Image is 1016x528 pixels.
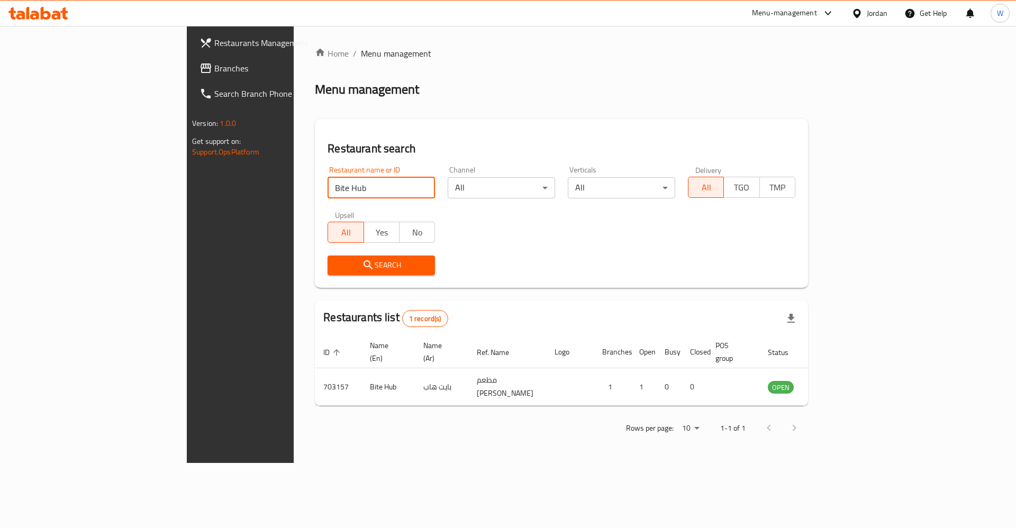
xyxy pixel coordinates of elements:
[315,336,851,406] table: enhanced table
[768,346,802,359] span: Status
[448,177,555,198] div: All
[723,177,759,198] button: TGO
[682,368,707,406] td: 0
[323,346,343,359] span: ID
[720,422,746,435] p: 1-1 of 1
[778,306,804,331] div: Export file
[402,310,448,327] div: Total records count
[728,180,755,195] span: TGO
[315,47,808,60] nav: breadcrumb
[415,368,468,406] td: بايت هاب
[403,314,448,324] span: 1 record(s)
[656,368,682,406] td: 0
[423,339,456,365] span: Name (Ar)
[626,422,674,435] p: Rows per page:
[336,259,427,272] span: Search
[315,81,419,98] h2: Menu management
[594,368,631,406] td: 1
[361,47,431,60] span: Menu management
[631,336,656,368] th: Open
[867,7,887,19] div: Jordan
[192,134,241,148] span: Get support on:
[328,177,435,198] input: Search for restaurant name or ID..
[546,336,594,368] th: Logo
[328,141,795,157] h2: Restaurant search
[214,37,348,49] span: Restaurants Management
[594,336,631,368] th: Branches
[764,180,791,195] span: TMP
[695,166,722,174] label: Delivery
[404,225,431,240] span: No
[631,368,656,406] td: 1
[214,62,348,75] span: Branches
[192,116,218,130] span: Version:
[693,180,720,195] span: All
[768,381,794,394] div: OPEN
[368,225,395,240] span: Yes
[468,368,546,406] td: مطعم [PERSON_NAME]
[192,145,259,159] a: Support.OpsPlatform
[555,371,581,398] img: Bite Hub
[752,7,817,20] div: Menu-management
[568,177,675,198] div: All
[361,368,415,406] td: Bite Hub
[364,222,400,243] button: Yes
[323,309,448,327] h2: Restaurants list
[997,7,1003,19] span: W
[328,222,364,243] button: All
[191,81,357,106] a: Search Branch Phone
[328,256,435,275] button: Search
[768,381,794,394] span: OPEN
[656,336,682,368] th: Busy
[370,339,402,365] span: Name (En)
[332,225,359,240] span: All
[688,177,724,198] button: All
[191,30,357,56] a: Restaurants Management
[477,346,523,359] span: Ref. Name
[759,177,795,198] button: TMP
[399,222,435,243] button: No
[715,339,747,365] span: POS group
[678,421,703,436] div: Rows per page:
[191,56,357,81] a: Branches
[220,116,236,130] span: 1.0.0
[682,336,707,368] th: Closed
[335,211,355,219] label: Upsell
[214,87,348,100] span: Search Branch Phone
